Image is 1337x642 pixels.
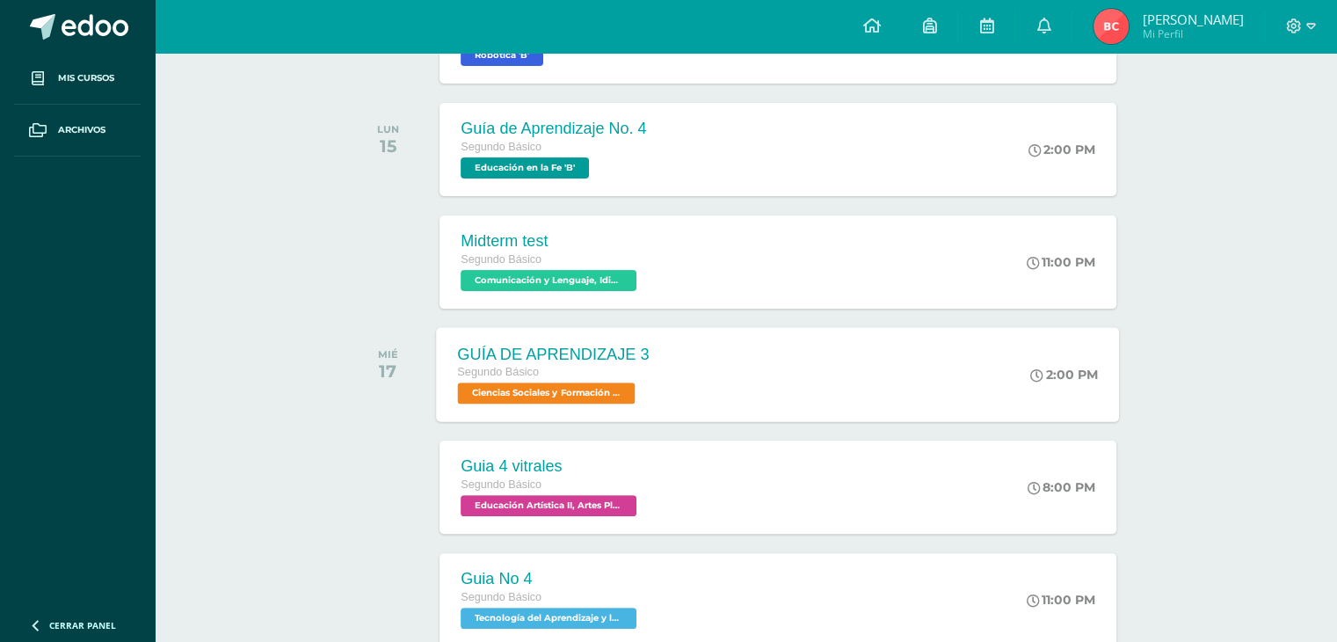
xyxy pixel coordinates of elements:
span: Segundo Básico [461,253,541,266]
a: Archivos [14,105,141,157]
span: [PERSON_NAME] [1142,11,1243,28]
div: Guía de Aprendizaje No. 4 [461,120,646,138]
span: Segundo Básico [461,478,541,491]
div: LUN [377,123,399,135]
img: 17c67a586dd750e8405e0de56cc03a5e.png [1094,9,1129,44]
span: Segundo Básico [461,141,541,153]
div: 15 [377,135,399,157]
span: Educación en la Fe 'B' [461,157,589,179]
a: Mis cursos [14,53,141,105]
div: 17 [378,361,398,382]
span: Educación Artística II, Artes Plásticas 'B' [461,495,636,516]
div: Guia No 4 [461,570,641,588]
span: Mis cursos [58,71,114,85]
span: Robótica 'B' [461,45,543,66]
span: Segundo Básico [458,366,540,378]
div: Guia 4 vitrales [461,457,641,476]
div: Midterm test [461,232,641,251]
div: 11:00 PM [1027,592,1095,608]
span: Segundo Básico [461,591,541,603]
span: Archivos [58,123,105,137]
span: Tecnología del Aprendizaje y la Comunicación (Informática) 'B' [461,608,636,629]
span: Comunicación y Lenguaje, Idioma Extranjero Inglés 'B' [461,270,636,291]
div: 8:00 PM [1028,479,1095,495]
span: Ciencias Sociales y Formación Ciudadana e Interculturalidad 'B' [458,383,636,404]
div: GUÍA DE APRENDIZAJE 3 [458,345,650,363]
span: Cerrar panel [49,619,116,631]
div: MIÉ [378,348,398,361]
div: 2:00 PM [1031,367,1099,383]
span: Mi Perfil [1142,26,1243,41]
div: 2:00 PM [1028,142,1095,157]
div: 11:00 PM [1027,254,1095,270]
